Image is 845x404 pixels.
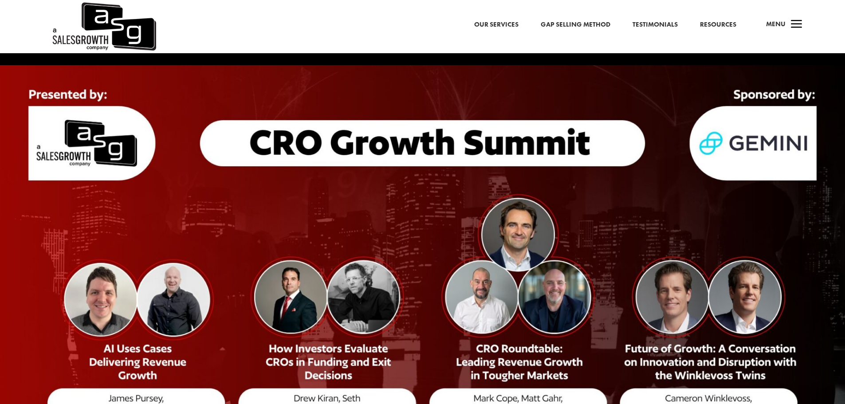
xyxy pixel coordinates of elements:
a: Resources [700,19,736,31]
span: Menu [766,20,786,28]
span: a [788,16,806,34]
a: Our Services [474,19,519,31]
a: Testimonials [633,19,678,31]
a: Gap Selling Method [541,19,610,31]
